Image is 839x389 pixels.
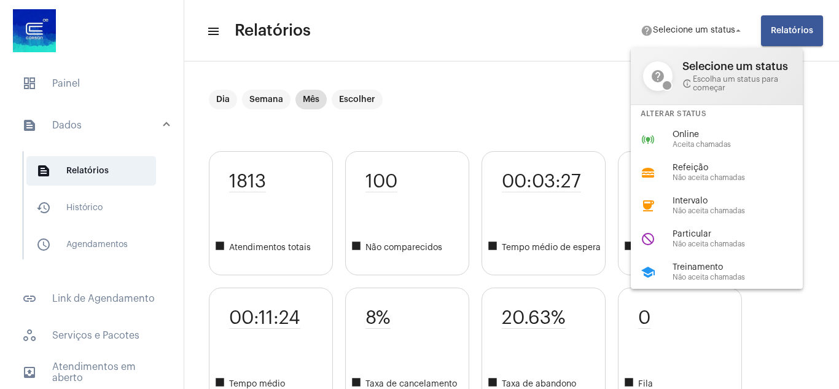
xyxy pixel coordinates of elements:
[673,273,813,281] span: Não aceita chamadas
[673,163,813,173] span: Refeição
[673,174,813,182] span: Não aceita chamadas
[673,130,813,139] span: Online
[673,263,813,272] span: Treinamento
[643,61,673,91] mat-icon: help
[682,75,790,92] span: Escolha um status para começar
[641,198,655,213] mat-icon: coffee
[673,197,813,206] span: Intervalo
[673,240,813,248] span: Não aceita chamadas
[641,232,655,246] mat-icon: do_not_disturb
[673,207,813,215] span: Não aceita chamadas
[641,265,655,280] mat-icon: school
[641,132,655,147] mat-icon: online_prediction
[682,60,790,73] span: Selecione um status
[673,141,813,149] span: Aceita chamadas
[631,105,803,123] div: Alterar Status
[641,165,655,180] mat-icon: lunch_dining
[682,79,690,88] mat-icon: info_outline
[673,230,813,239] span: Particular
